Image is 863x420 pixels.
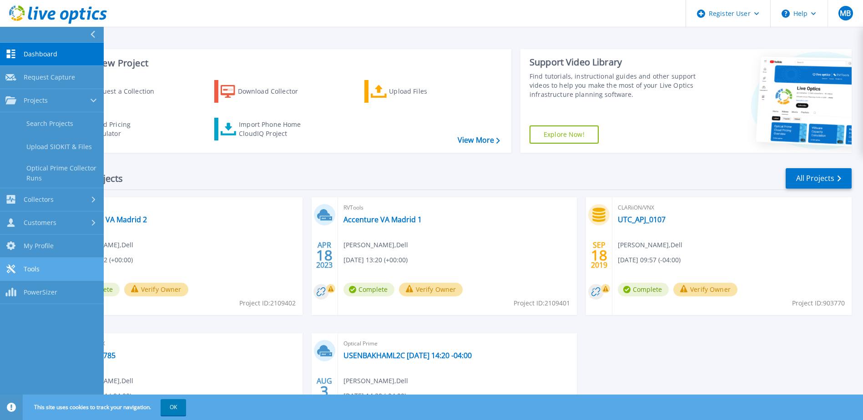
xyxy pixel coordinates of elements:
[239,298,296,308] span: Project ID: 2109402
[214,80,316,103] a: Download Collector
[343,215,422,224] a: Accenture VA Madrid 1
[89,120,162,138] div: Cloud Pricing Calculator
[343,391,406,401] span: [DATE] 14:20 (-04:00)
[320,387,328,395] span: 3
[316,239,333,272] div: APR 2023
[514,298,570,308] span: Project ID: 2109401
[24,195,54,204] span: Collectors
[343,283,394,296] span: Complete
[590,239,608,272] div: SEP 2019
[458,136,500,145] a: View More
[786,168,852,189] a: All Projects
[343,339,572,349] span: Optical Prime
[343,255,408,265] span: [DATE] 13:20 (+00:00)
[530,125,599,144] a: Explore Now!
[24,219,56,227] span: Customers
[343,351,472,360] a: USENBAKHAML2C [DATE] 14:20 -04:00
[673,283,737,296] button: Verify Owner
[316,375,333,408] div: AUG 2017
[65,118,166,140] a: Cloud Pricing Calculator
[792,298,845,308] span: Project ID: 903770
[239,120,310,138] div: Import Phone Home CloudIQ Project
[618,283,669,296] span: Complete
[65,80,166,103] a: Request a Collection
[591,251,607,259] span: 18
[69,339,297,349] span: CLARiiON/VNX
[840,10,851,17] span: MB
[618,240,682,250] span: [PERSON_NAME] , Dell
[124,283,188,296] button: Verify Owner
[69,203,297,213] span: RVTools
[238,82,311,100] div: Download Collector
[364,80,466,103] a: Upload Files
[530,56,698,68] div: Support Video Library
[399,283,463,296] button: Verify Owner
[24,96,48,105] span: Projects
[343,203,572,213] span: RVTools
[69,215,147,224] a: Accenture VA Madrid 2
[24,242,54,250] span: My Profile
[24,50,57,58] span: Dashboard
[91,82,163,100] div: Request a Collection
[618,215,666,224] a: UTC_APJ_0107
[316,251,333,259] span: 18
[343,240,408,250] span: [PERSON_NAME] , Dell
[530,72,698,99] div: Find tutorials, instructional guides and other support videos to help you make the most of your L...
[24,288,57,296] span: PowerSizer
[618,203,846,213] span: CLARiiON/VNX
[389,82,462,100] div: Upload Files
[343,376,408,386] span: [PERSON_NAME] , Dell
[65,58,500,68] h3: Start a New Project
[25,399,186,415] span: This site uses cookies to track your navigation.
[618,255,681,265] span: [DATE] 09:57 (-04:00)
[24,73,75,81] span: Request Capture
[161,399,186,415] button: OK
[24,265,40,273] span: Tools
